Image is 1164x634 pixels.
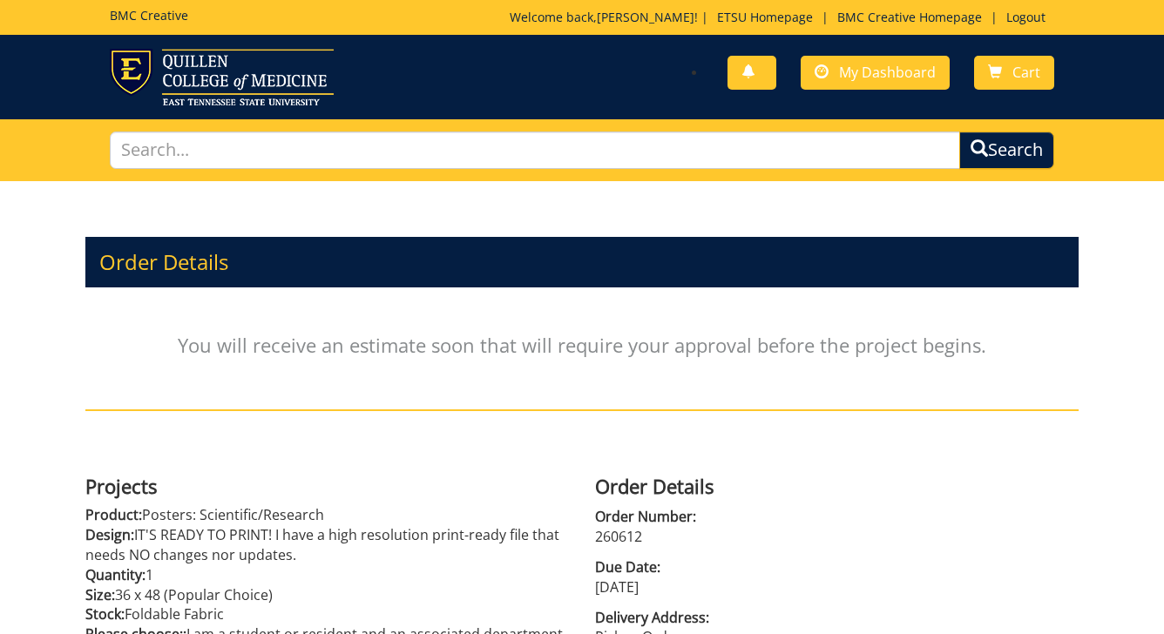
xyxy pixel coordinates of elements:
a: Cart [974,56,1054,90]
p: Foldable Fabric [85,604,569,624]
span: Cart [1012,63,1040,82]
span: Stock: [85,604,125,624]
button: Search [959,132,1054,169]
img: ETSU logo [110,49,334,105]
span: Due Date: [595,557,1079,577]
h4: Projects [85,475,569,496]
a: ETSU Homepage [708,9,822,25]
p: Posters: Scientific/Research [85,505,569,525]
p: 1 [85,565,569,585]
span: Order Number: [595,507,1079,527]
span: Product: [85,505,142,524]
input: Search... [110,132,959,169]
span: Quantity: [85,565,145,584]
a: [PERSON_NAME] [597,9,694,25]
h3: Order Details [85,237,1079,287]
p: IT'S READY TO PRINT! I have a high resolution print-ready file that needs NO changes nor updates. [85,525,569,565]
span: Size: [85,585,115,604]
a: My Dashboard [801,56,950,90]
span: My Dashboard [839,63,936,82]
span: Delivery Address: [595,608,1079,628]
h5: BMC Creative [110,9,188,22]
p: Welcome back, ! | | | [510,9,1054,26]
p: [DATE] [595,577,1079,597]
p: 36 x 48 (Popular Choice) [85,585,569,605]
span: Design: [85,525,134,544]
p: 260612 [595,527,1079,547]
a: BMC Creative Homepage [829,9,991,25]
p: You will receive an estimate soon that will require your approval before the project begins. [85,296,1079,394]
h4: Order Details [595,475,1079,496]
a: Logout [998,9,1054,25]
